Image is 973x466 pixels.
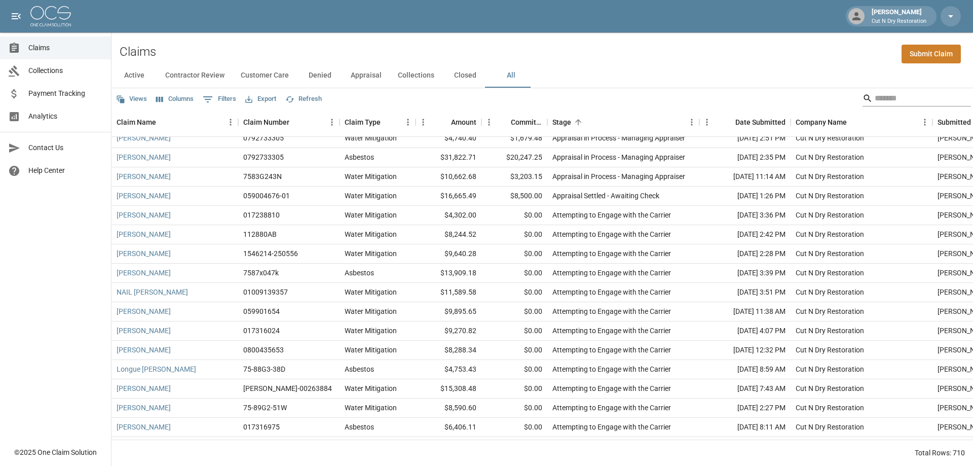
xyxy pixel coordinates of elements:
[117,364,196,374] a: Longue [PERSON_NAME]
[345,108,381,136] div: Claim Type
[345,383,397,393] div: Water Mitigation
[243,403,287,413] div: 75-89G2-51W
[345,326,397,336] div: Water Mitigation
[243,108,289,136] div: Claim Number
[847,115,861,129] button: Sort
[157,63,233,88] button: Contractor Review
[796,345,864,355] div: Cut N Dry Restoration
[699,379,791,399] div: [DATE] 7:43 AM
[699,225,791,244] div: [DATE] 2:42 PM
[117,326,171,336] a: [PERSON_NAME]
[481,437,547,456] div: $0.00
[552,108,571,136] div: Stage
[345,152,374,162] div: Asbestos
[796,287,864,297] div: Cut N Dry Restoration
[345,191,397,201] div: Water Mitigation
[6,6,26,26] button: open drawer
[684,115,699,130] button: Menu
[699,148,791,167] div: [DATE] 2:35 PM
[796,306,864,316] div: Cut N Dry Restoration
[481,187,547,206] div: $8,500.00
[28,88,103,99] span: Payment Tracking
[699,321,791,341] div: [DATE] 4:07 PM
[345,403,397,413] div: Water Mitigation
[297,63,343,88] button: Denied
[552,287,671,297] div: Attempting to Engage with the Carrier
[481,108,547,136] div: Committed Amount
[243,306,280,316] div: 059901654
[868,7,930,25] div: [PERSON_NAME]
[552,403,671,413] div: Attempting to Engage with the Carrier
[416,399,481,418] div: $8,590.60
[552,133,685,143] div: Appraisal in Process - Managing Appraiser
[381,115,395,129] button: Sort
[117,133,171,143] a: [PERSON_NAME]
[28,65,103,76] span: Collections
[345,287,397,297] div: Water Mitigation
[243,287,288,297] div: 01009139357
[796,229,864,239] div: Cut N Dry Restoration
[552,422,671,432] div: Attempting to Engage with the Carrier
[416,283,481,302] div: $11,589.58
[233,63,297,88] button: Customer Care
[117,229,171,239] a: [PERSON_NAME]
[416,129,481,148] div: $4,740.40
[872,17,926,26] p: Cut N Dry Restoration
[28,43,103,53] span: Claims
[796,108,847,136] div: Company Name
[416,148,481,167] div: $31,822.71
[243,171,282,182] div: 7583G243N
[111,108,238,136] div: Claim Name
[117,287,188,297] a: NAIL [PERSON_NAME]
[416,437,481,456] div: $11,477.59
[345,133,397,143] div: Water Mitigation
[481,206,547,225] div: $0.00
[552,171,685,182] div: Appraisal in Process - Managing Appraiser
[699,341,791,360] div: [DATE] 12:32 PM
[416,360,481,379] div: $4,753.43
[416,244,481,264] div: $9,640.28
[340,108,416,136] div: Claim Type
[552,326,671,336] div: Attempting to Engage with the Carrier
[481,225,547,244] div: $0.00
[345,306,397,316] div: Water Mitigation
[796,191,864,201] div: Cut N Dry Restoration
[699,399,791,418] div: [DATE] 2:27 PM
[345,248,397,259] div: Water Mitigation
[390,63,442,88] button: Collections
[699,283,791,302] div: [DATE] 3:51 PM
[243,152,284,162] div: 0792733305
[481,360,547,379] div: $0.00
[117,210,171,220] a: [PERSON_NAME]
[721,115,735,129] button: Sort
[30,6,71,26] img: ocs-logo-white-transparent.png
[120,45,156,59] h2: Claims
[243,383,332,393] div: CAHO-00263884
[699,167,791,187] div: [DATE] 11:14 AM
[735,108,785,136] div: Date Submitted
[243,133,284,143] div: 0792733305
[243,210,280,220] div: 017238810
[481,244,547,264] div: $0.00
[796,383,864,393] div: Cut N Dry Restoration
[345,422,374,432] div: Asbestos
[243,268,279,278] div: 7587x047k
[243,326,280,336] div: 017316024
[791,108,932,136] div: Company Name
[416,206,481,225] div: $4,302.00
[416,187,481,206] div: $16,665.49
[117,403,171,413] a: [PERSON_NAME]
[416,302,481,321] div: $9,895.65
[571,115,585,129] button: Sort
[902,45,961,63] a: Submit Claim
[552,383,671,393] div: Attempting to Engage with the Carrier
[28,111,103,122] span: Analytics
[699,360,791,379] div: [DATE] 8:59 AM
[117,171,171,182] a: [PERSON_NAME]
[796,422,864,432] div: Cut N Dry Restoration
[552,268,671,278] div: Attempting to Engage with the Carrier
[481,302,547,321] div: $0.00
[416,321,481,341] div: $9,270.82
[343,63,390,88] button: Appraisal
[699,206,791,225] div: [DATE] 3:36 PM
